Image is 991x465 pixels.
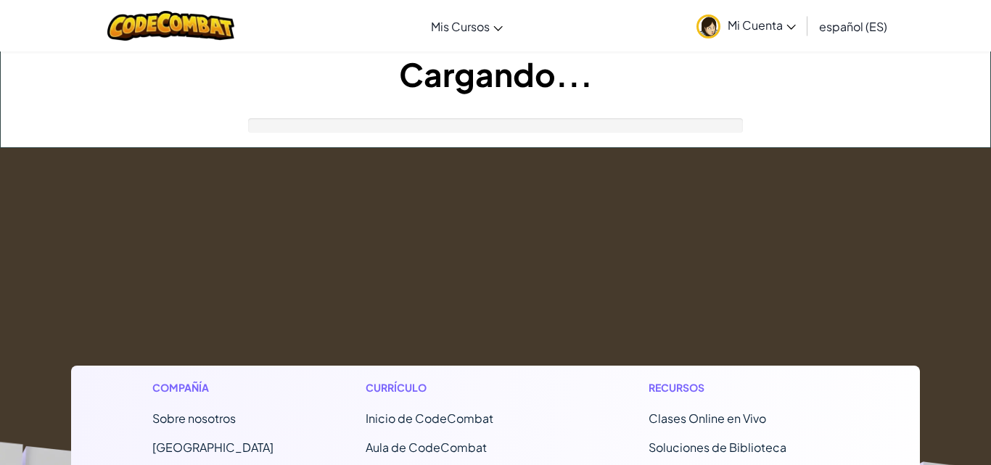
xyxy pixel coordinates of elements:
img: CodeCombat logo [107,11,234,41]
a: [GEOGRAPHIC_DATA] [152,440,274,455]
a: Clases Online en Vivo [649,411,766,426]
h1: Recursos [649,380,839,395]
img: avatar [696,15,720,38]
h1: Compañía [152,380,274,395]
span: Mi Cuenta [728,17,796,33]
span: español (ES) [819,19,887,34]
a: Mis Cursos [424,7,510,46]
a: Sobre nosotros [152,411,236,426]
a: Aula de CodeCombat [366,440,487,455]
span: Inicio de CodeCombat [366,411,493,426]
h1: Cargando... [1,52,990,96]
span: Mis Cursos [431,19,490,34]
h1: Currículo [366,380,556,395]
a: Soluciones de Biblioteca [649,440,786,455]
a: español (ES) [812,7,895,46]
a: Mi Cuenta [689,3,803,49]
